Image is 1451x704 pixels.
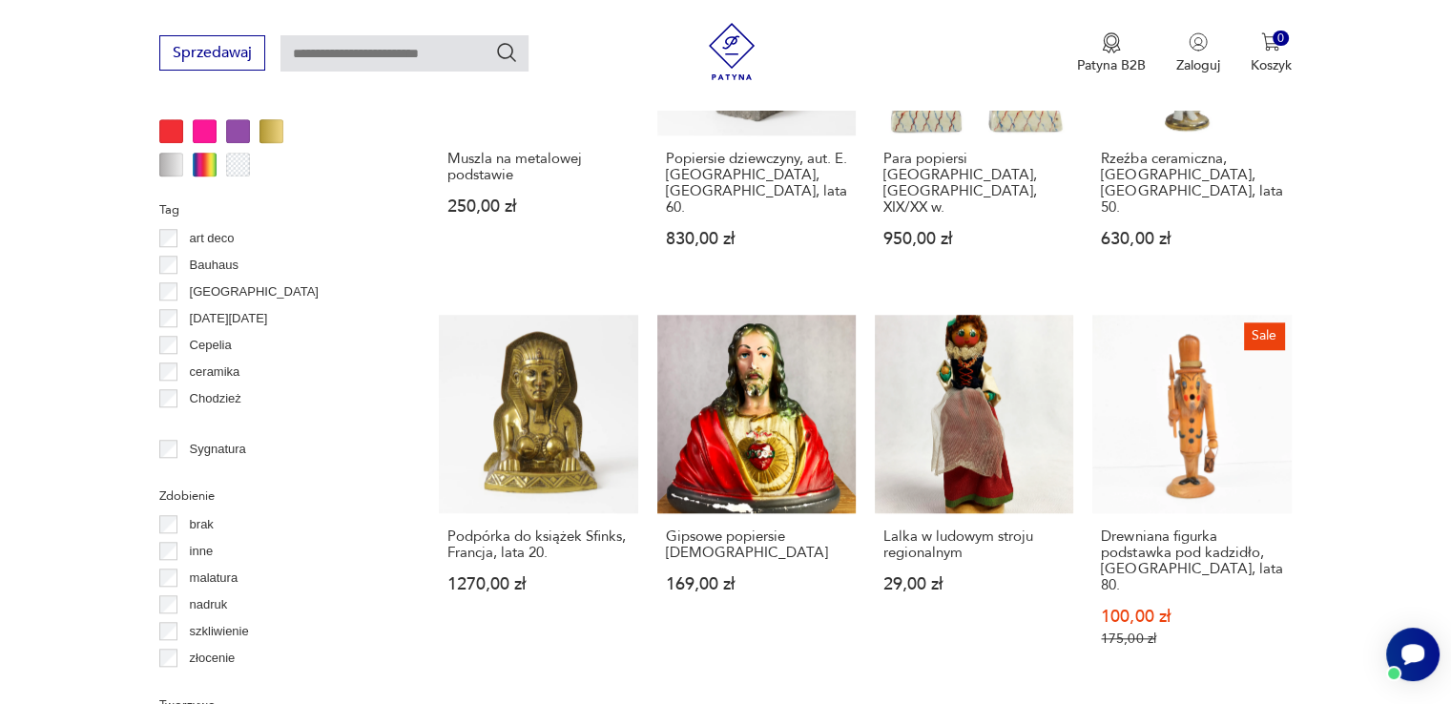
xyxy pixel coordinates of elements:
[447,151,629,183] h3: Muszla na metalowej podstawie
[447,198,629,215] p: 250,00 zł
[883,528,1065,561] h3: Lalka w ludowym stroju regionalnym
[883,151,1065,216] h3: Para popiersi [GEOGRAPHIC_DATA], [GEOGRAPHIC_DATA], XIX/XX w.
[1273,31,1289,47] div: 0
[190,308,268,329] p: [DATE][DATE]
[190,594,228,615] p: nadruk
[190,255,238,276] p: Bauhaus
[190,541,214,562] p: inne
[159,35,265,71] button: Sprzedawaj
[190,568,238,589] p: malatura
[1261,32,1280,52] img: Ikona koszyka
[190,228,235,249] p: art deco
[447,576,629,592] p: 1270,00 zł
[1077,32,1146,74] button: Patyna B2B
[1251,32,1292,74] button: 0Koszyk
[1101,528,1282,593] h3: Drewniana figurka podstawka pod kadzidło, [GEOGRAPHIC_DATA], lata 80.
[666,528,847,561] h3: Gipsowe popiersie [DEMOGRAPHIC_DATA]
[703,23,760,80] img: Patyna - sklep z meblami i dekoracjami vintage
[1077,32,1146,74] a: Ikona medaluPatyna B2B
[1189,32,1208,52] img: Ikonka użytkownika
[875,315,1073,684] a: Lalka w ludowym stroju regionalnymLalka w ludowym stroju regionalnym29,00 zł
[159,48,265,61] a: Sprzedawaj
[1101,231,1282,247] p: 630,00 zł
[495,41,518,64] button: Szukaj
[447,528,629,561] h3: Podpórka do książek Sfinks, Francja, lata 20.
[1176,56,1220,74] p: Zaloguj
[1092,315,1291,684] a: SaleDrewniana figurka podstawka pod kadzidło, Belgia, lata 80.Drewniana figurka podstawka pod kad...
[1386,628,1440,681] iframe: Smartsupp widget button
[1176,32,1220,74] button: Zaloguj
[1101,609,1282,625] p: 100,00 zł
[1077,56,1146,74] p: Patyna B2B
[190,281,319,302] p: [GEOGRAPHIC_DATA]
[657,315,856,684] a: Gipsowe popiersie Pana JezusaGipsowe popiersie [DEMOGRAPHIC_DATA]169,00 zł
[190,362,240,383] p: ceramika
[190,415,238,436] p: Ćmielów
[1102,32,1121,53] img: Ikona medalu
[1101,151,1282,216] h3: Rzeźba ceramiczna, [GEOGRAPHIC_DATA], [GEOGRAPHIC_DATA], lata 50.
[883,231,1065,247] p: 950,00 zł
[1101,631,1282,647] p: 175,00 zł
[1251,56,1292,74] p: Koszyk
[190,439,246,460] p: Sygnatura
[190,514,214,535] p: brak
[159,486,393,507] p: Zdobienie
[883,576,1065,592] p: 29,00 zł
[666,151,847,216] h3: Popiersie dziewczyny, aut. E. [GEOGRAPHIC_DATA], [GEOGRAPHIC_DATA], lata 60.
[190,388,241,409] p: Chodzież
[439,315,637,684] a: Podpórka do książek Sfinks, Francja, lata 20.Podpórka do książek Sfinks, Francja, lata 20.1270,00 zł
[159,199,393,220] p: Tag
[666,576,847,592] p: 169,00 zł
[190,648,236,669] p: złocenie
[190,621,249,642] p: szkliwienie
[190,335,232,356] p: Cepelia
[666,231,847,247] p: 830,00 zł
